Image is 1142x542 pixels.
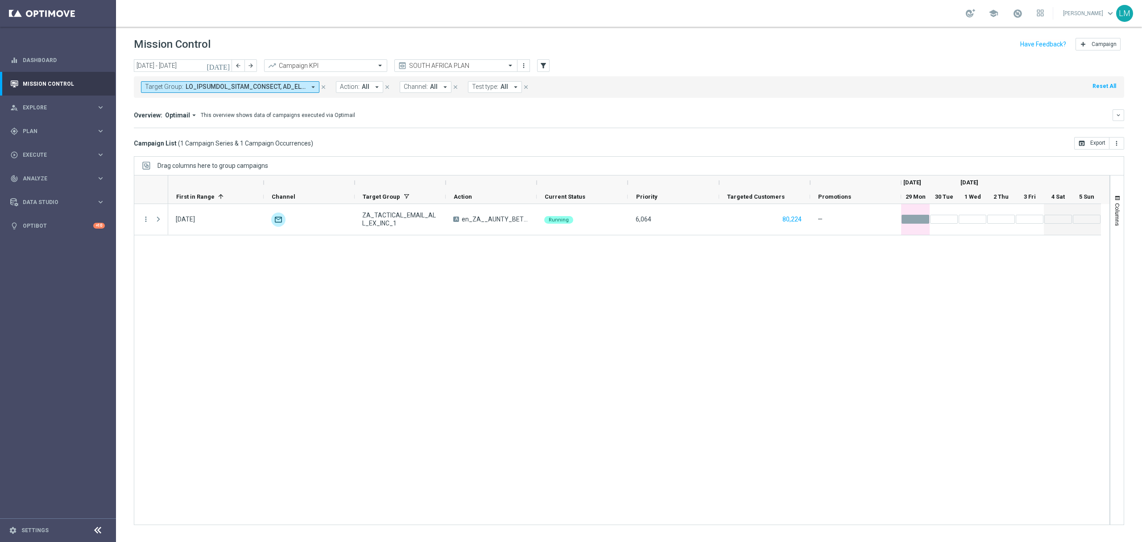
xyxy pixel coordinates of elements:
[309,83,317,91] i: arrow_drop_down
[10,48,105,72] div: Dashboard
[1105,8,1115,18] span: keyboard_arrow_down
[235,63,241,69] i: arrow_back
[522,82,530,92] button: close
[141,81,319,93] button: Target Group: LO_IPSUMDOL_SITAM_CONSECT, AD_ELITSEDD_EIUSM_TEMPORI_UTLABOREE_DOLOR 0_MAGN_ALIQ, E...
[10,222,105,229] button: lightbulb Optibot +10
[96,150,105,159] i: keyboard_arrow_right
[1024,193,1036,200] span: 3 Fri
[176,193,215,200] span: First in Range
[271,213,285,227] img: Optimail
[1078,140,1085,147] i: open_in_browser
[1092,81,1117,91] button: Reset All
[180,139,311,147] span: 1 Campaign Series & 1 Campaign Occurrences
[453,217,459,222] span: A
[176,215,195,223] div: 29 Sep 2025, Monday
[10,199,105,206] button: Data Studio keyboard_arrow_right
[165,111,190,119] span: Optimail
[782,214,803,225] button: 80,224
[512,83,520,91] i: arrow_drop_down
[10,72,105,96] div: Mission Control
[818,193,851,200] span: Promotions
[454,193,472,200] span: Action
[178,139,180,147] span: (
[168,204,1101,235] div: Press SPACE to select this row.
[10,80,105,88] div: Mission Control
[10,175,18,183] i: track_changes
[190,111,198,119] i: arrow_drop_down
[23,105,96,110] span: Explore
[23,72,105,96] a: Mission Control
[452,84,459,90] i: close
[383,82,391,92] button: close
[1080,41,1087,48] i: add
[1020,41,1066,47] input: Have Feedback?
[142,215,150,223] button: more_vert
[311,139,313,147] span: )
[1062,7,1116,20] a: [PERSON_NAME]keyboard_arrow_down
[545,193,585,200] span: Current Status
[394,59,517,72] ng-select: SOUTH AFRICA PLAN
[935,193,953,200] span: 30 Tue
[10,222,18,230] i: lightbulb
[10,104,105,111] button: person_search Explore keyboard_arrow_right
[319,82,327,92] button: close
[134,59,232,72] input: Select date range
[363,193,400,200] span: Target Group
[23,200,96,205] span: Data Studio
[1115,112,1121,118] i: keyboard_arrow_down
[906,193,926,200] span: 29 Mon
[10,128,105,135] button: gps_fixed Plan keyboard_arrow_right
[10,127,18,135] i: gps_fixed
[1074,139,1124,146] multiple-options-button: Export to CSV
[989,8,998,18] span: school
[818,215,823,223] span: —
[10,198,96,206] div: Data Studio
[186,83,306,91] span: ZA_TACTICAL_EMAIL_ACTIVES ZA_TACTICAL_EMAIL_ACTIVES_DEPOSITED_BELOW 6_LAST_WEEK ZA_TACTICAL_EMAIL...
[10,214,105,238] div: Optibot
[336,81,383,93] button: Action: All arrow_drop_down
[404,83,428,91] span: Channel:
[23,129,96,134] span: Plan
[993,193,1009,200] span: 2 Thu
[398,61,407,70] i: preview
[727,193,785,200] span: Targeted Customers
[23,176,96,181] span: Analyze
[157,162,268,169] div: Row Groups
[636,193,658,200] span: Priority
[519,60,528,71] button: more_vert
[1092,41,1117,47] span: Campaign
[10,104,96,112] div: Explore
[1113,140,1120,147] i: more_vert
[1109,137,1124,150] button: more_vert
[537,59,550,72] button: filter_alt
[1051,193,1065,200] span: 4 Sat
[264,59,387,72] ng-select: Campaign KPI
[441,83,449,91] i: arrow_drop_down
[134,204,168,235] div: Press SPACE to select this row.
[134,111,162,119] h3: Overview:
[964,193,981,200] span: 1 Wed
[10,151,105,158] button: play_circle_outline Execute keyboard_arrow_right
[636,216,651,223] span: 6,064
[23,214,93,238] a: Optibot
[134,38,211,51] h1: Mission Control
[373,83,381,91] i: arrow_drop_down
[451,82,459,92] button: close
[384,84,390,90] i: close
[244,59,257,72] button: arrow_forward
[362,211,438,227] span: ZA_TACTICAL_EMAIL_ALL_EX_INC_1
[1113,109,1124,121] button: keyboard_arrow_down
[1116,5,1133,22] div: LM
[10,175,105,182] div: track_changes Analyze keyboard_arrow_right
[10,57,105,64] button: equalizer Dashboard
[96,127,105,135] i: keyboard_arrow_right
[205,59,232,73] button: [DATE]
[96,174,105,183] i: keyboard_arrow_right
[1074,137,1109,150] button: open_in_browser Export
